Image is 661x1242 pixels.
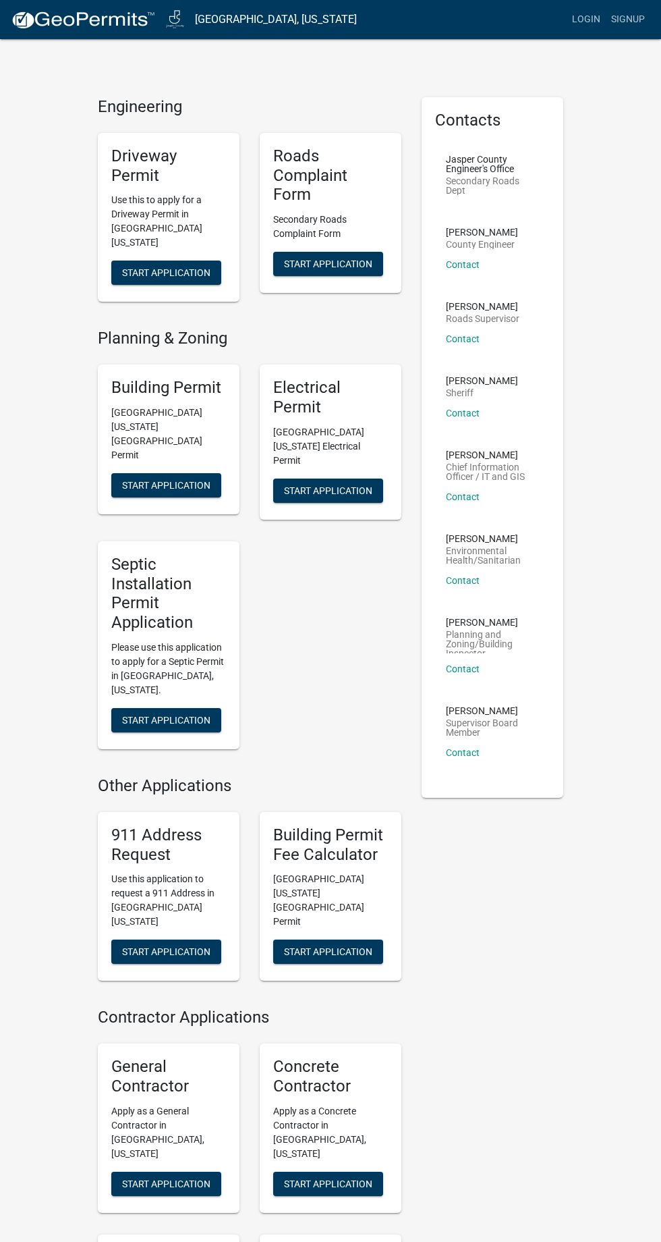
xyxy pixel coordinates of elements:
p: Secondary Roads Dept [446,176,539,195]
h5: Building Permit Fee Calculator [273,826,388,865]
p: [PERSON_NAME] [446,376,518,385]
button: Start Application [111,1172,221,1196]
h5: Driveway Permit [111,146,226,186]
p: Roads Supervisor [446,314,519,323]
p: [PERSON_NAME] [446,618,539,627]
p: Please use this application to apply for a Septic Permit in [GEOGRAPHIC_DATA], [US_STATE]. [111,641,226,697]
p: Planning and Zoning/Building Inspector [446,630,539,653]
p: [GEOGRAPHIC_DATA] [US_STATE][GEOGRAPHIC_DATA] Permit [111,406,226,462]
a: Contact [446,575,480,586]
wm-workflow-list-section: Other Applications [98,776,401,992]
p: Apply as a Concrete Contractor in [GEOGRAPHIC_DATA], [US_STATE] [273,1104,388,1161]
img: Jasper County, Iowa [166,10,184,28]
a: Contact [446,408,480,418]
span: Start Application [284,259,372,269]
h5: Contacts [435,111,550,130]
h4: Planning & Zoning [98,329,401,348]
a: Contact [446,333,480,344]
span: Start Application [284,1178,372,1189]
a: [GEOGRAPHIC_DATA], [US_STATE] [195,8,357,31]
button: Start Application [111,473,221,497]
button: Start Application [111,261,221,285]
h5: General Contractor [111,1057,226,1096]
h5: Electrical Permit [273,378,388,417]
p: [PERSON_NAME] [446,302,519,311]
button: Start Application [273,479,383,503]
button: Start Application [273,252,383,276]
h5: Concrete Contractor [273,1057,388,1096]
h4: Other Applications [98,776,401,796]
a: Contact [446,491,480,502]
h5: Building Permit [111,378,226,398]
span: Start Application [122,946,210,957]
p: [PERSON_NAME] [446,450,539,460]
p: Supervisor Board Member [446,718,539,737]
p: Environmental Health/Sanitarian [446,546,539,565]
span: Start Application [284,946,372,957]
a: Login [567,7,606,32]
p: [PERSON_NAME] [446,534,539,543]
span: Start Application [122,267,210,278]
h4: Contractor Applications [98,1008,401,1027]
button: Start Application [111,708,221,732]
p: Secondary Roads Complaint Form [273,213,388,241]
p: County Engineer [446,240,518,249]
h5: Roads Complaint Form [273,146,388,205]
p: Use this to apply for a Driveway Permit in [GEOGRAPHIC_DATA] [US_STATE] [111,193,226,250]
h4: Engineering [98,97,401,117]
span: Start Application [122,479,210,490]
p: [PERSON_NAME] [446,706,539,715]
p: [PERSON_NAME] [446,227,518,237]
button: Start Application [273,1172,383,1196]
span: Start Application [284,485,372,495]
button: Start Application [273,940,383,964]
p: Jasper County Engineer's Office [446,155,539,173]
span: Start Application [122,714,210,725]
a: Contact [446,664,480,674]
p: Apply as a General Contractor in [GEOGRAPHIC_DATA], [US_STATE] [111,1104,226,1161]
p: [GEOGRAPHIC_DATA] [US_STATE] Electrical Permit [273,425,388,468]
a: Contact [446,747,480,758]
a: Contact [446,259,480,270]
a: Signup [606,7,650,32]
p: [GEOGRAPHIC_DATA] [US_STATE][GEOGRAPHIC_DATA] Permit [273,872,388,929]
button: Start Application [111,940,221,964]
p: Use this application to request a 911 Address in [GEOGRAPHIC_DATA] [US_STATE] [111,872,226,929]
p: Chief Information Officer / IT and GIS [446,462,539,481]
span: Start Application [122,1178,210,1189]
h5: Septic Installation Permit Application [111,555,226,632]
p: Sheriff [446,388,518,398]
h5: 911 Address Request [111,826,226,865]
